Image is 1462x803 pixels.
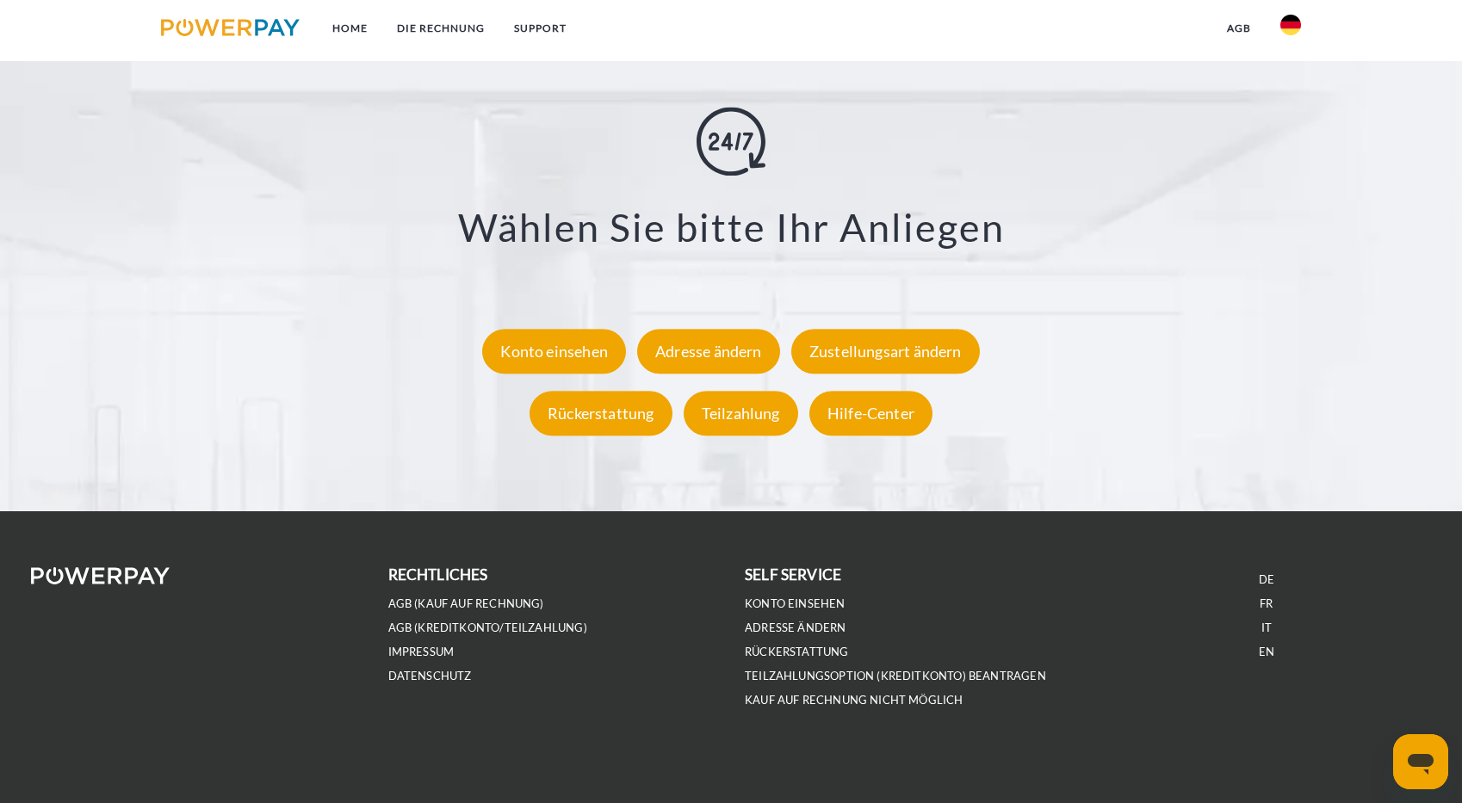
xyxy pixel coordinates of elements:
a: Kauf auf Rechnung nicht möglich [745,693,963,707]
img: logo-powerpay-white.svg [31,567,170,584]
img: online-shopping.svg [697,108,765,176]
a: AGB (Kreditkonto/Teilzahlung) [388,621,587,635]
a: Adresse ändern [633,342,784,361]
a: IMPRESSUM [388,645,455,659]
div: Hilfe-Center [809,391,932,435]
div: Rückerstattung [530,391,672,435]
a: Konto einsehen [745,596,846,611]
a: IT [1261,621,1272,635]
a: Rückerstattung [525,404,677,423]
a: DE [1259,572,1274,587]
a: Home [318,13,382,44]
a: Rückerstattung [745,645,849,659]
a: Adresse ändern [745,621,846,635]
a: DATENSCHUTZ [388,669,472,683]
a: Konto einsehen [478,342,630,361]
h3: Wählen Sie bitte Ihr Anliegen [95,204,1367,252]
img: logo-powerpay.svg [161,19,300,36]
b: self service [745,565,841,584]
div: Konto einsehen [482,329,626,374]
div: Adresse ändern [637,329,780,374]
a: FR [1260,596,1273,611]
a: agb [1212,13,1266,44]
a: EN [1259,645,1274,659]
a: DIE RECHNUNG [382,13,499,44]
b: rechtliches [388,565,488,584]
div: Zustellungsart ändern [791,329,980,374]
a: Teilzahlungsoption (KREDITKONTO) beantragen [745,669,1046,683]
a: Teilzahlung [679,404,802,423]
a: Hilfe-Center [805,404,937,423]
a: SUPPORT [499,13,581,44]
iframe: Schaltfläche zum Öffnen des Messaging-Fensters [1393,734,1448,789]
div: Teilzahlung [684,391,798,435]
a: AGB (Kauf auf Rechnung) [388,596,544,611]
img: de [1280,15,1301,35]
a: Zustellungsart ändern [787,342,984,361]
